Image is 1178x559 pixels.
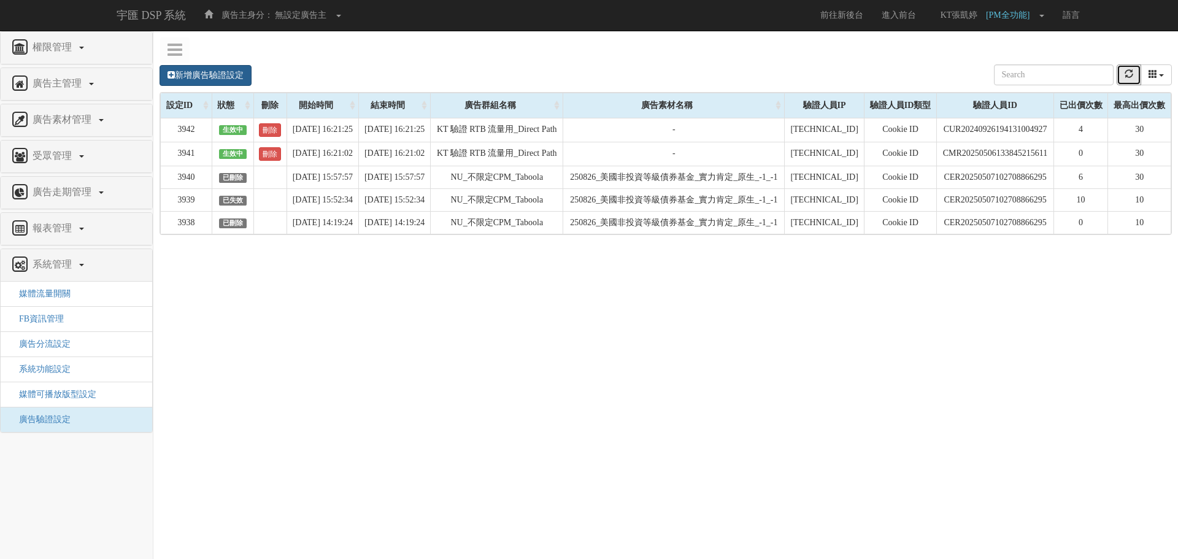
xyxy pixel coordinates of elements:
button: refresh [1117,64,1141,85]
span: 生效中 [219,125,247,135]
a: 新增廣告驗證設定 [160,65,252,86]
td: KT 驗證 RTB 流量用_Direct Path [431,118,563,142]
td: CUR20240926194131004927 [937,118,1054,142]
a: 受眾管理 [10,147,143,166]
div: 最高出價次數 [1108,93,1171,118]
td: 4 [1053,118,1107,142]
td: [DATE] 16:21:02 [359,142,431,166]
td: NU_不限定CPM_Taboola [431,211,563,234]
td: CER20250507102708866295 [937,166,1054,188]
td: 250826_美國非投資等級債券基金_實力肯定_原生_-1_-1 [563,188,785,211]
div: Columns [1141,64,1172,85]
span: 已刪除 [219,173,247,183]
td: 10 [1053,188,1107,211]
span: 權限管理 [29,42,78,52]
td: 10 [1108,211,1171,234]
a: 媒體可播放版型設定 [10,390,96,399]
td: 3939 [161,188,212,211]
td: Cookie ID [864,118,936,142]
span: 受眾管理 [29,150,78,161]
span: 報表管理 [29,223,78,233]
span: KT張凱婷 [934,10,984,20]
span: 廣告素材管理 [29,114,98,125]
span: 無設定廣告主 [275,10,326,20]
a: FB資訊管理 [10,314,64,323]
div: 設定ID [161,93,212,118]
a: 廣告走期管理 [10,183,143,202]
a: 刪除 [259,123,281,137]
td: Cookie ID [864,142,936,166]
td: [DATE] 16:21:25 [287,118,358,142]
span: 廣告主身分： [221,10,273,20]
td: [TECHNICAL_ID] [785,188,864,211]
td: Cookie ID [864,188,936,211]
td: [TECHNICAL_ID] [785,211,864,234]
span: [PM全功能] [986,10,1036,20]
td: 3938 [161,211,212,234]
td: 250826_美國非投資等級債券基金_實力肯定_原生_-1_-1 [563,166,785,188]
td: 3940 [161,166,212,188]
td: 0 [1053,142,1107,166]
div: 驗證人員IP [785,93,863,118]
td: 30 [1108,118,1171,142]
td: CMR20250506133845215611 [937,142,1054,166]
td: - [563,118,785,142]
td: [DATE] 15:52:34 [359,188,431,211]
input: Search [994,64,1114,85]
a: 權限管理 [10,38,143,58]
td: CER20250507102708866295 [937,211,1054,234]
td: [DATE] 14:19:24 [359,211,431,234]
a: 廣告分流設定 [10,339,71,349]
span: 廣告走期管理 [29,187,98,197]
span: 系統管理 [29,259,78,269]
a: 系統管理 [10,255,143,275]
div: 結束時間 [359,93,430,118]
a: 刪除 [259,147,281,161]
td: [TECHNICAL_ID] [785,118,864,142]
div: 狀態 [212,93,253,118]
div: 廣告素材名稱 [563,93,784,118]
div: 已出價次數 [1054,93,1107,118]
td: Cookie ID [864,211,936,234]
a: 系統功能設定 [10,364,71,374]
td: 30 [1108,166,1171,188]
td: Cookie ID [864,166,936,188]
div: 刪除 [254,93,287,118]
td: [DATE] 15:57:57 [287,166,358,188]
a: 廣告驗證設定 [10,415,71,424]
td: [TECHNICAL_ID] [785,142,864,166]
td: KT 驗證 RTB 流量用_Direct Path [431,142,563,166]
div: 開始時間 [287,93,358,118]
td: [DATE] 16:21:02 [287,142,358,166]
td: 3942 [161,118,212,142]
td: 0 [1053,211,1107,234]
td: [TECHNICAL_ID] [785,166,864,188]
td: 250826_美國非投資等級債券基金_實力肯定_原生_-1_-1 [563,211,785,234]
td: [DATE] 15:57:57 [359,166,431,188]
div: 驗證人員ID類型 [864,93,936,118]
td: CER20250507102708866295 [937,188,1054,211]
td: NU_不限定CPM_Taboola [431,188,563,211]
td: - [563,142,785,166]
a: 報表管理 [10,219,143,239]
td: [DATE] 16:21:25 [359,118,431,142]
button: columns [1141,64,1172,85]
td: [DATE] 14:19:24 [287,211,358,234]
td: 10 [1108,188,1171,211]
a: 媒體流量開關 [10,289,71,298]
span: 已刪除 [219,218,247,228]
td: 30 [1108,142,1171,166]
a: 廣告主管理 [10,74,143,94]
span: 生效中 [219,149,247,159]
td: [DATE] 15:52:34 [287,188,358,211]
a: 廣告素材管理 [10,110,143,130]
div: 驗證人員ID [937,93,1053,118]
div: 廣告群組名稱 [431,93,563,118]
td: 6 [1053,166,1107,188]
